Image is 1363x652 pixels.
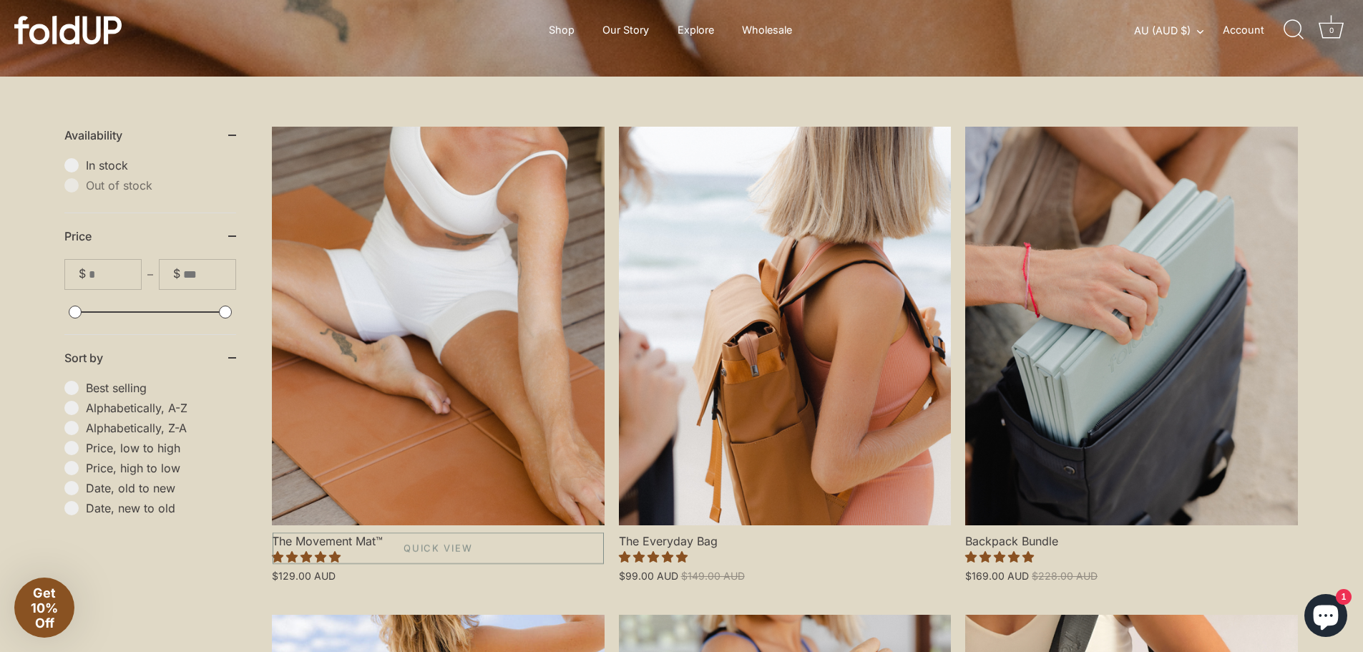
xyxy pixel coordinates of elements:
span: Alphabetically, Z-A [86,421,236,435]
span: Price, low to high [86,441,236,455]
span: Get 10% Off [31,585,58,631]
a: The Movement Mat™ [272,127,605,525]
inbox-online-store-chat: Shopify online store chat [1300,594,1352,641]
summary: Sort by [64,335,236,381]
span: $ [173,267,180,281]
a: The Everyday Bag 4.97 stars $99.00 AUD $149.00 AUD [619,525,952,582]
img: foldUP [14,16,122,44]
div: 0 [1324,23,1339,37]
span: Out of stock [86,178,236,193]
span: The Everyday Bag [619,525,952,549]
span: Date, old to new [86,481,236,495]
a: The Movement Mat™ 4.84 stars $129.00 AUD [272,525,605,582]
a: Quick View [273,532,604,564]
span: In stock [86,158,236,172]
a: The Everyday Bag [619,127,952,525]
a: Search [1279,14,1310,46]
span: Backpack Bundle [965,525,1298,549]
div: Get 10% Off [14,578,74,638]
a: Backpack Bundle [965,127,1298,525]
span: $169.00 AUD [965,570,1029,582]
summary: Availability [64,112,236,158]
span: $99.00 AUD [619,570,678,582]
a: Account [1223,21,1289,39]
span: Alphabetically, A-Z [86,401,236,415]
span: Best selling [86,381,236,395]
a: Explore [665,16,727,44]
span: Price, high to low [86,461,236,475]
span: $228.00 AUD [1032,570,1098,582]
a: foldUP [14,16,221,44]
span: $129.00 AUD [272,570,336,582]
span: 4.84 stars [272,550,341,564]
span: $149.00 AUD [681,570,745,582]
span: 4.97 stars [619,550,688,564]
summary: Price [64,213,236,259]
button: AU (AUD $) [1134,24,1219,37]
span: $ [79,267,86,281]
a: Cart [1316,14,1347,46]
input: From [89,260,141,289]
a: Wholesale [730,16,805,44]
a: Shop [537,16,587,44]
span: 5.00 stars [965,550,1034,564]
a: Backpack Bundle 5.00 stars $169.00 AUD $228.00 AUD [965,525,1298,582]
span: The Movement Mat™ [272,525,605,549]
span: Date, new to old [86,501,236,515]
input: To [183,260,235,289]
div: Primary navigation [514,16,828,44]
a: Our Story [590,16,662,44]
